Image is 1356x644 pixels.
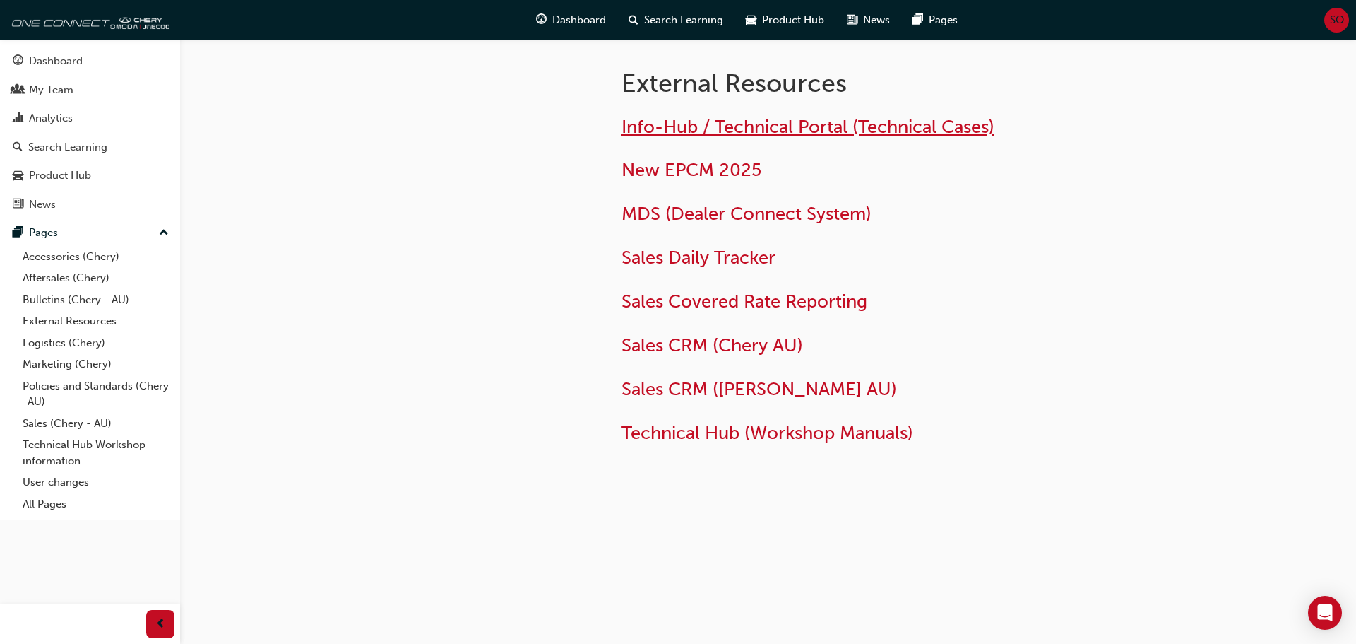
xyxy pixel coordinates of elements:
span: Pages [929,12,958,28]
a: Bulletins (Chery - AU) [17,289,174,311]
a: Aftersales (Chery) [17,267,174,289]
a: New EPCM 2025 [621,159,761,181]
div: My Team [29,82,73,98]
span: pages-icon [912,11,923,29]
a: User changes [17,472,174,493]
a: Product Hub [6,163,174,189]
button: SO [1324,8,1349,33]
a: Logistics (Chery) [17,332,174,354]
a: Info-Hub / Technical Portal (Technical Cases) [621,116,994,138]
a: Analytics [6,105,174,131]
span: guage-icon [536,11,547,29]
a: Accessories (Chery) [17,246,174,268]
h1: External Resources [621,68,1085,99]
span: news-icon [847,11,857,29]
a: car-iconProduct Hub [734,6,835,35]
a: guage-iconDashboard [525,6,617,35]
span: news-icon [13,199,23,211]
a: My Team [6,77,174,103]
a: Sales CRM (Chery AU) [621,334,803,356]
a: Sales CRM ([PERSON_NAME] AU) [621,378,897,400]
a: All Pages [17,493,174,515]
div: Pages [29,225,58,241]
button: DashboardMy TeamAnalyticsSearch LearningProduct HubNews [6,45,174,220]
span: search-icon [629,11,638,29]
span: guage-icon [13,55,23,68]
a: Sales Covered Rate Reporting [621,291,867,312]
span: car-icon [13,170,23,182]
img: oneconnect [7,6,169,34]
span: pages-icon [13,227,23,240]
button: Pages [6,220,174,246]
span: SO [1330,12,1344,28]
div: Analytics [29,110,73,127]
span: up-icon [159,224,169,242]
span: chart-icon [13,112,23,125]
span: car-icon [746,11,756,29]
a: search-iconSearch Learning [617,6,734,35]
span: Dashboard [552,12,606,28]
a: Technical Hub (Workshop Manuals) [621,422,913,444]
span: Search Learning [644,12,723,28]
a: Dashboard [6,48,174,74]
a: Technical Hub Workshop information [17,434,174,472]
div: Product Hub [29,168,91,184]
span: Product Hub [762,12,824,28]
a: pages-iconPages [901,6,969,35]
a: MDS (Dealer Connect System) [621,203,872,225]
a: Policies and Standards (Chery -AU) [17,375,174,413]
a: Marketing (Chery) [17,353,174,375]
a: Sales (Chery - AU) [17,413,174,435]
a: News [6,192,174,218]
span: search-icon [13,141,23,154]
a: Search Learning [6,134,174,160]
div: Dashboard [29,53,83,69]
span: prev-icon [155,616,166,633]
a: Sales Daily Tracker [621,247,775,269]
a: news-iconNews [835,6,901,35]
span: News [863,12,890,28]
div: Search Learning [28,139,107,156]
span: people-icon [13,84,23,97]
div: Open Intercom Messenger [1308,596,1342,630]
div: News [29,197,56,213]
a: External Resources [17,310,174,332]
